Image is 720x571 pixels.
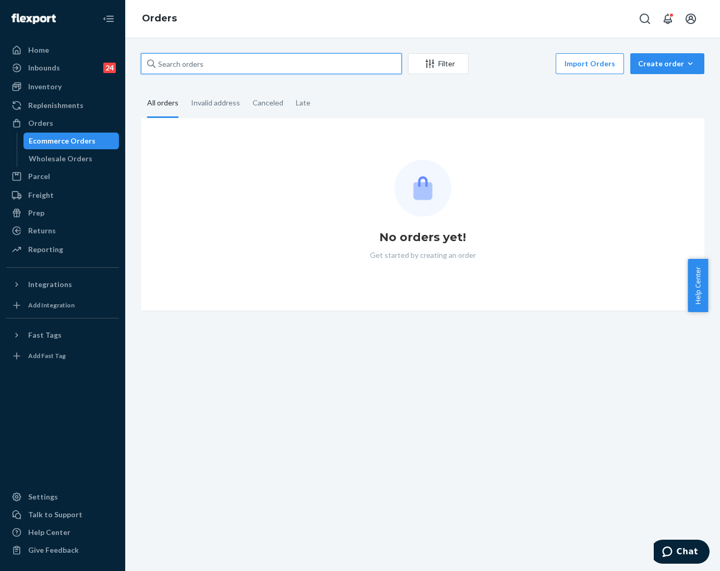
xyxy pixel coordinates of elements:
[28,301,75,310] div: Add Integration
[657,8,678,29] button: Open notifications
[29,153,92,164] div: Wholesale Orders
[6,60,119,76] a: Inbounds24
[6,241,119,258] a: Reporting
[394,160,451,217] img: Empty list
[134,4,185,34] ol: breadcrumbs
[147,89,178,118] div: All orders
[28,545,79,555] div: Give Feedback
[6,187,119,204] a: Freight
[634,8,655,29] button: Open Search Box
[28,279,72,290] div: Integrations
[28,118,53,128] div: Orders
[638,58,697,69] div: Create order
[28,190,54,200] div: Freight
[28,225,56,236] div: Returns
[141,53,402,74] input: Search orders
[6,489,119,505] a: Settings
[680,8,701,29] button: Open account menu
[23,133,119,149] a: Ecommerce Orders
[409,58,468,69] div: Filter
[28,100,83,111] div: Replenishments
[6,276,119,293] button: Integrations
[6,542,119,558] button: Give Feedback
[6,297,119,314] a: Add Integration
[6,78,119,95] a: Inventory
[23,150,119,167] a: Wholesale Orders
[6,348,119,364] a: Add Fast Tag
[6,524,119,541] a: Help Center
[370,250,476,260] p: Get started by creating an order
[379,229,466,246] h1: No orders yet!
[556,53,624,74] button: Import Orders
[6,42,119,58] a: Home
[28,45,49,55] div: Home
[191,89,240,116] div: Invalid address
[28,244,63,255] div: Reporting
[6,327,119,343] button: Fast Tags
[6,115,119,132] a: Orders
[29,136,95,146] div: Ecommerce Orders
[11,14,56,24] img: Flexport logo
[28,81,62,92] div: Inventory
[6,168,119,185] a: Parcel
[28,208,44,218] div: Prep
[253,89,283,116] div: Canceled
[28,509,82,520] div: Talk to Support
[6,205,119,221] a: Prep
[103,63,116,73] div: 24
[28,492,58,502] div: Settings
[28,63,60,73] div: Inbounds
[28,527,70,538] div: Help Center
[28,171,50,182] div: Parcel
[98,8,119,29] button: Close Navigation
[408,53,469,74] button: Filter
[630,53,704,74] button: Create order
[28,330,62,340] div: Fast Tags
[6,506,119,523] button: Talk to Support
[28,351,66,360] div: Add Fast Tag
[6,222,119,239] a: Returns
[296,89,310,116] div: Late
[654,540,710,566] iframe: Opens a widget where you can chat to one of our agents
[688,259,708,312] button: Help Center
[142,13,177,24] a: Orders
[6,97,119,114] a: Replenishments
